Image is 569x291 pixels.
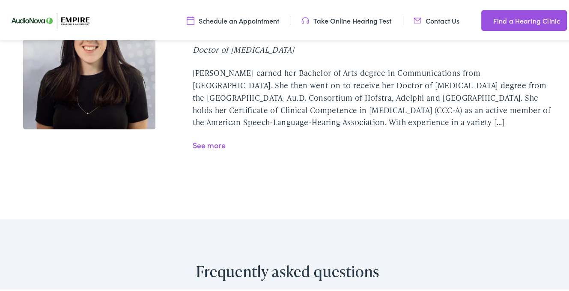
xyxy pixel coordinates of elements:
img: utility icon [301,14,309,24]
h2: Frequently asked questions [23,261,553,279]
a: See more [192,138,225,149]
a: Schedule an Appointment [187,14,279,24]
div: [PERSON_NAME] earned her Bachelor of Arts degree in Communications from [GEOGRAPHIC_DATA]. She th... [192,65,552,127]
a: Take Online Hearing Test [301,14,391,24]
img: utility icon [414,14,421,24]
img: utility icon [187,14,194,24]
i: Doctor of [MEDICAL_DATA] [192,42,294,53]
a: Find a Hearing Clinic [481,9,567,29]
img: utility icon [481,14,489,24]
a: Contact Us [414,14,459,24]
